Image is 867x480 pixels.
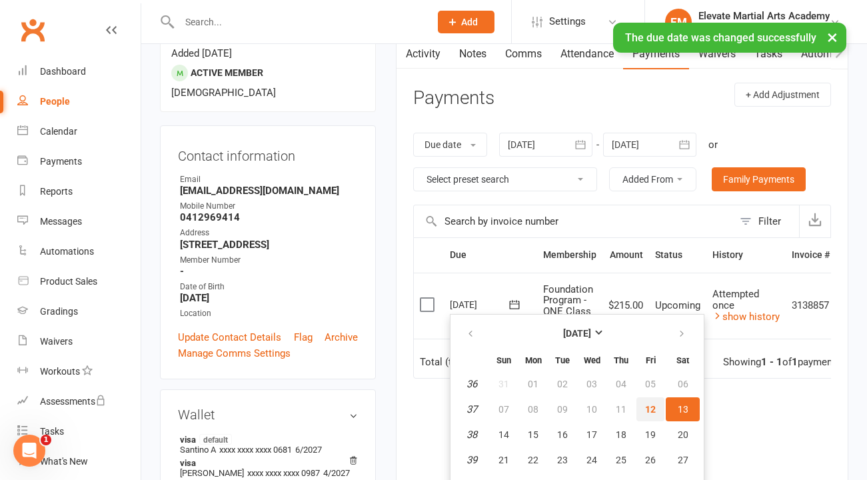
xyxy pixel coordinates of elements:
[666,448,700,472] button: 27
[646,355,656,365] small: Friday
[40,156,82,167] div: Payments
[666,397,700,421] button: 13
[586,429,597,440] span: 17
[655,299,700,311] span: Upcoming
[413,88,494,109] h3: Payments
[706,238,786,272] th: History
[466,378,477,390] em: 36
[17,357,141,387] a: Workouts
[40,336,73,347] div: Waivers
[786,238,836,272] th: Invoice #
[180,200,358,213] div: Mobile Number
[602,273,649,339] td: $215.00
[734,83,831,107] button: + Add Adjustment
[649,238,706,272] th: Status
[17,447,141,477] a: What's New
[609,167,696,191] button: Added From
[40,66,86,77] div: Dashboard
[543,283,593,329] span: Foundation Program - ONE Class per week
[519,423,547,447] button: 15
[180,265,358,277] strong: -
[180,434,351,445] strong: visa
[636,397,664,421] button: 12
[17,417,141,447] a: Tasks
[498,429,509,440] span: 14
[444,238,537,272] th: Due
[413,133,487,157] button: Due date
[40,306,78,317] div: Gradings
[40,276,97,287] div: Product Sales
[636,423,664,447] button: 19
[557,455,568,465] span: 23
[490,423,518,447] button: 14
[712,288,759,311] span: Attempted once
[548,448,576,472] button: 23
[578,448,606,472] button: 24
[602,238,649,272] th: Amount
[40,396,106,407] div: Assessments
[420,357,603,368] div: Total (this page only): of
[698,22,830,34] div: Elevate Martial Arts Academy
[40,216,82,227] div: Messages
[17,177,141,207] a: Reports
[607,423,635,447] button: 18
[519,448,547,472] button: 22
[712,311,780,323] a: show history
[180,254,358,267] div: Member Number
[178,432,358,457] li: Santino A
[557,429,568,440] span: 16
[414,205,733,237] input: Search by invoice number
[17,57,141,87] a: Dashboard
[17,267,141,297] a: Product Sales
[191,67,263,78] span: Active member
[792,356,798,368] strong: 1
[40,456,88,467] div: What's New
[199,434,232,445] span: default
[613,23,846,53] div: The due date was changed successfully
[528,429,538,440] span: 15
[247,468,320,478] span: xxxx xxxx xxxx 0987
[525,355,542,365] small: Monday
[17,147,141,177] a: Payments
[645,404,656,415] span: 12
[17,117,141,147] a: Calendar
[40,366,80,377] div: Workouts
[761,356,782,368] strong: 1 - 1
[178,329,281,345] a: Update Contact Details
[665,9,692,35] div: EM
[17,297,141,327] a: Gradings
[171,87,276,99] span: [DEMOGRAPHIC_DATA]
[466,403,477,415] em: 37
[180,185,358,197] strong: [EMAIL_ADDRESS][DOMAIN_NAME]
[17,327,141,357] a: Waivers
[16,13,49,47] a: Clubworx
[698,10,830,22] div: Elevate Martial Arts Academy
[578,423,606,447] button: 17
[678,455,688,465] span: 27
[820,23,844,51] button: ×
[758,213,781,229] div: Filter
[17,87,141,117] a: People
[180,239,358,251] strong: [STREET_ADDRESS]
[645,429,656,440] span: 19
[666,423,700,447] button: 20
[180,458,351,468] strong: visa
[498,455,509,465] span: 21
[17,237,141,267] a: Automations
[586,455,597,465] span: 24
[180,307,358,320] div: Location
[678,429,688,440] span: 20
[17,387,141,417] a: Assessments
[616,429,626,440] span: 18
[614,355,628,365] small: Thursday
[645,455,656,465] span: 26
[180,227,358,239] div: Address
[325,329,358,345] a: Archive
[537,238,602,272] th: Membership
[438,11,494,33] button: Add
[607,448,635,472] button: 25
[178,345,291,361] a: Manage Comms Settings
[549,7,586,37] span: Settings
[180,281,358,293] div: Date of Birth
[496,355,511,365] small: Sunday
